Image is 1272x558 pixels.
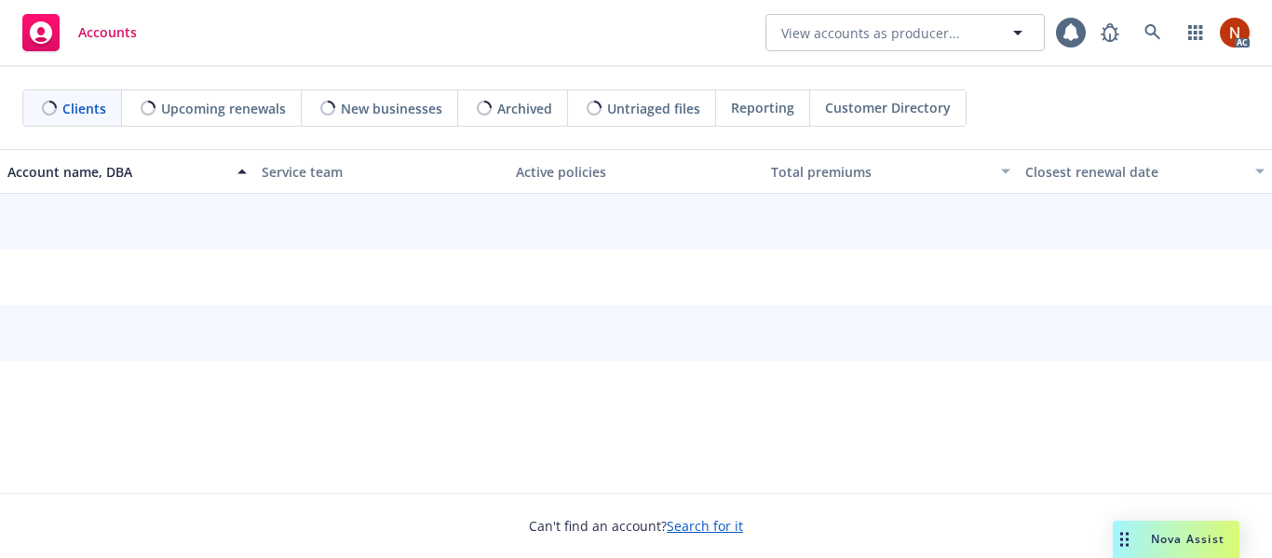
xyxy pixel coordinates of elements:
[781,23,960,43] span: View accounts as producer...
[771,162,990,182] div: Total premiums
[254,149,508,194] button: Service team
[1091,14,1129,51] a: Report a Bug
[825,98,951,117] span: Customer Directory
[78,25,137,40] span: Accounts
[1018,149,1272,194] button: Closest renewal date
[62,99,106,118] span: Clients
[161,99,286,118] span: Upcoming renewals
[765,14,1045,51] button: View accounts as producer...
[1177,14,1214,51] a: Switch app
[731,98,794,117] span: Reporting
[262,162,501,182] div: Service team
[607,99,700,118] span: Untriaged files
[1025,162,1244,182] div: Closest renewal date
[516,162,755,182] div: Active policies
[497,99,552,118] span: Archived
[764,149,1018,194] button: Total premiums
[1151,531,1225,547] span: Nova Assist
[7,162,226,182] div: Account name, DBA
[341,99,442,118] span: New businesses
[508,149,763,194] button: Active policies
[15,7,144,59] a: Accounts
[1113,521,1239,558] button: Nova Assist
[1134,14,1171,51] a: Search
[1220,18,1250,48] img: photo
[1113,521,1136,558] div: Drag to move
[667,517,743,535] a: Search for it
[529,516,743,536] span: Can't find an account?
